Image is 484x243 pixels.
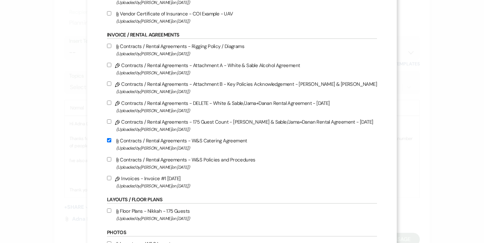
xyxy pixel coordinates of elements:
[116,126,377,133] span: (Uploaded by [PERSON_NAME] on [DATE] )
[116,107,377,114] span: (Uploaded by [PERSON_NAME] on [DATE] )
[107,42,377,58] label: Contracts / Rental Agreements - Rigging Policy / Diagrams
[107,10,377,25] label: Vendor Certificate of Insurance - COI Example - UAV
[107,44,111,48] input: Contracts / Rental Agreements - Rigging Policy / Diagrams(Uploaded by[PERSON_NAME]on [DATE])
[107,63,111,67] input: Contracts / Rental Agreements - Attachment A - White & Sable Alcohol Agreement(Uploaded by[PERSON...
[107,82,111,86] input: Contracts / Rental Agreements - Attachment B - Key Policies Acknowledgement - [PERSON_NAME] & [PE...
[107,138,111,142] input: Contracts / Rental Agreements - W&S Catering Agreement(Uploaded by[PERSON_NAME]on [DATE])
[116,69,377,77] span: (Uploaded by [PERSON_NAME] on [DATE] )
[116,182,377,190] span: (Uploaded by [PERSON_NAME] on [DATE] )
[107,118,377,133] label: Contracts / Rental Agreements - 175 Guest Count - [PERSON_NAME] & Sable/Jama+Danan Rental Agreeme...
[116,144,377,152] span: (Uploaded by [PERSON_NAME] on [DATE] )
[107,61,377,77] label: Contracts / Rental Agreements - Attachment A - White & Sable Alcohol Agreement
[107,176,111,180] input: Invoices - Invoice #1 [DATE](Uploaded by[PERSON_NAME]on [DATE])
[107,208,111,213] input: Floor Plans - Nikkah - 175 Guests(Uploaded by[PERSON_NAME]on [DATE])
[107,99,377,114] label: Contracts / Rental Agreements - DELETE - White & Sable/Jama+Danan Rental Agreement - [DATE]
[116,88,377,95] span: (Uploaded by [PERSON_NAME] on [DATE] )
[116,163,377,171] span: (Uploaded by [PERSON_NAME] on [DATE] )
[107,136,377,152] label: Contracts / Rental Agreements - W&S Catering Agreement
[107,119,111,124] input: Contracts / Rental Agreements - 175 Guest Count - [PERSON_NAME] & Sable/Jama+Danan Rental Agreeme...
[107,207,377,222] label: Floor Plans - Nikkah - 175 Guests
[107,196,377,204] h6: Layouts / Floor Plans
[107,157,111,161] input: Contracts / Rental Agreements - W&S Policies and Procedures(Uploaded by[PERSON_NAME]on [DATE])
[107,174,377,190] label: Invoices - Invoice #1 [DATE]
[116,17,377,25] span: (Uploaded by [PERSON_NAME] on [DATE] )
[107,32,377,39] h6: Invoice / Rental Agreements
[107,156,377,171] label: Contracts / Rental Agreements - W&S Policies and Procedures
[107,229,377,236] h6: Photos
[107,11,111,15] input: Vendor Certificate of Insurance - COI Example - UAV(Uploaded by[PERSON_NAME]on [DATE])
[107,80,377,95] label: Contracts / Rental Agreements - Attachment B - Key Policies Acknowledgement - [PERSON_NAME] & [PE...
[107,101,111,105] input: Contracts / Rental Agreements - DELETE - White & Sable/Jama+Danan Rental Agreement - [DATE](Uploa...
[116,215,377,222] span: (Uploaded by [PERSON_NAME] on [DATE] )
[116,50,377,58] span: (Uploaded by [PERSON_NAME] on [DATE] )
